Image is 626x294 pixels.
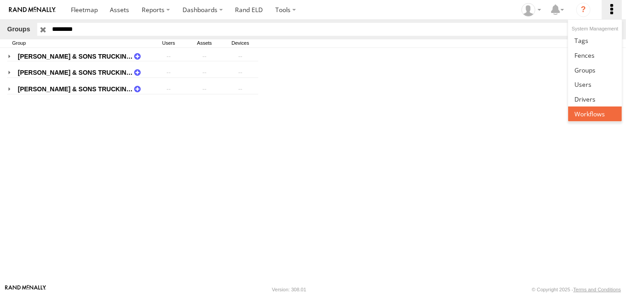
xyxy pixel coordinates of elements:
label: Expand/Collapse [7,69,12,76]
label: [PERSON_NAME] & SONS TRUCKING INC [12,53,133,60]
label: Add Sub Group [133,53,142,60]
div: © Copyright 2025 - [532,287,621,292]
img: rand-logo.svg [9,7,56,13]
label: Add Sub Group [133,69,142,76]
label: [PERSON_NAME] & SONS TRUCKING INC [12,69,133,76]
a: Visit our Website [5,285,46,294]
span: Devices [222,39,258,47]
div: Version: 308.01 [272,287,306,292]
span: Group [7,39,151,47]
i: ? [576,3,591,17]
span: Assets [187,39,222,47]
label: Add Sub Group [133,85,142,93]
a: Terms and Conditions [574,287,621,292]
label: [PERSON_NAME] & SONS TRUCKING INC [12,85,133,93]
label: Expand/Collapse [7,53,12,60]
label: Expand/Collapse [7,86,12,92]
div: Butch Tucker [518,3,544,17]
span: Users [151,39,187,47]
h1: Groups [7,23,30,36]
